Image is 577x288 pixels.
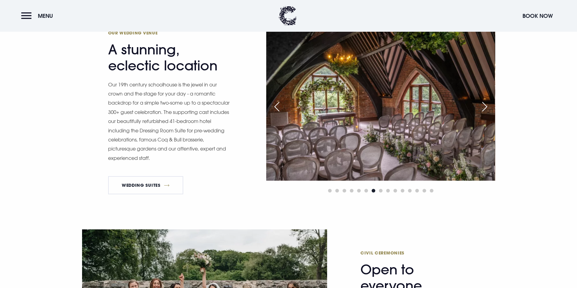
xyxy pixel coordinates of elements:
[343,189,346,193] span: Go to slide 3
[430,189,433,193] span: Go to slide 15
[335,189,339,193] span: Go to slide 2
[350,189,353,193] span: Go to slide 4
[379,189,383,193] span: Go to slide 8
[360,250,479,256] span: Civil Ceremonies
[279,6,297,26] img: Clandeboye Lodge
[386,189,390,193] span: Go to slide 9
[519,9,556,22] button: Book Now
[108,30,226,74] h2: A stunning, eclectic location
[408,189,412,193] span: Go to slide 12
[269,100,284,113] div: Previous slide
[38,12,53,19] span: Menu
[328,189,332,193] span: Go to slide 1
[21,9,56,22] button: Menu
[415,189,419,193] span: Go to slide 13
[108,30,226,36] span: Our Wedding Venue
[266,29,495,181] img: Wedding Venue Northern Ireland
[401,189,404,193] span: Go to slide 11
[423,189,426,193] span: Go to slide 14
[372,189,375,193] span: Go to slide 7
[108,176,184,194] a: Wedding Suites
[108,80,232,163] p: Our 19th century schoolhouse is the jewel in our crown and the stage for your day - a romantic ba...
[364,189,368,193] span: Go to slide 6
[357,189,361,193] span: Go to slide 5
[477,100,492,113] div: Next slide
[393,189,397,193] span: Go to slide 10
